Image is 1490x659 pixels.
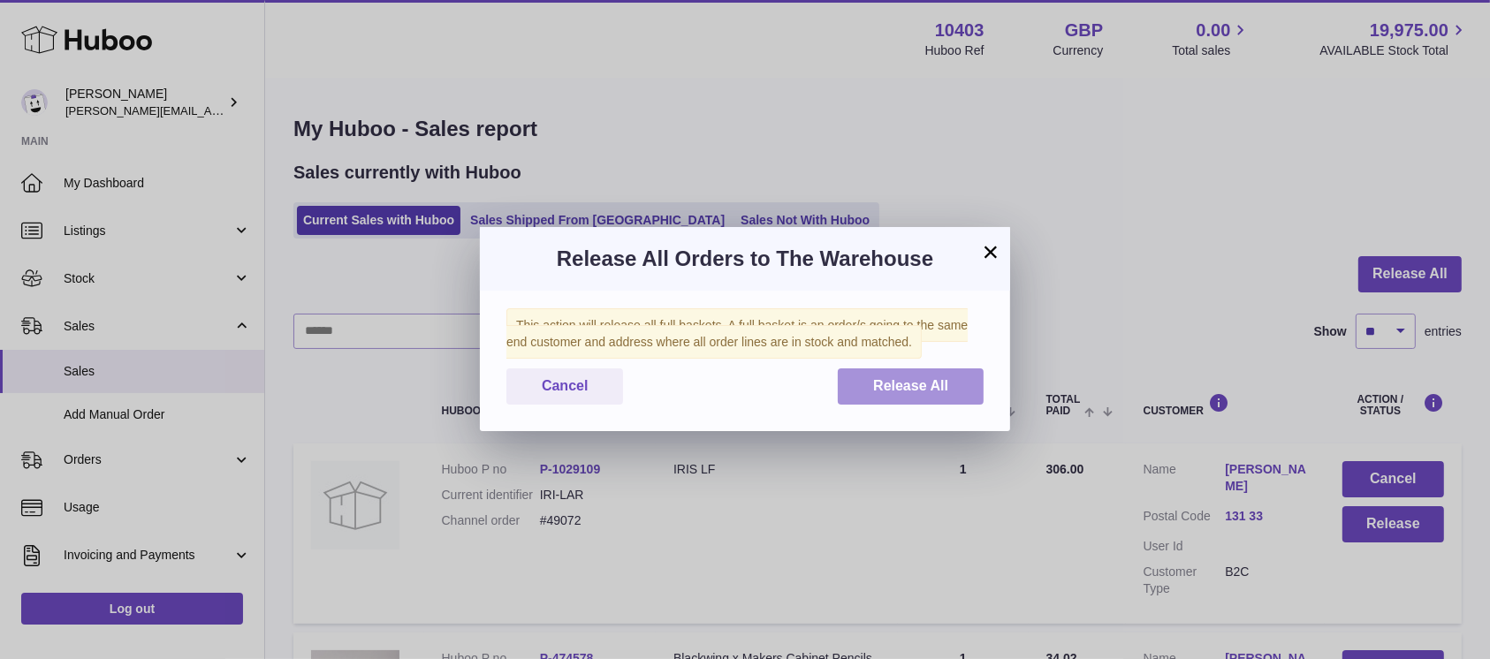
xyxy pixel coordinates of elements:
[980,241,1001,262] button: ×
[506,245,984,273] h3: Release All Orders to The Warehouse
[542,378,588,393] span: Cancel
[838,368,984,405] button: Release All
[506,368,623,405] button: Cancel
[873,378,948,393] span: Release All
[506,308,968,359] span: This action will release all full baskets. A full basket is an order/s going to the same end cust...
